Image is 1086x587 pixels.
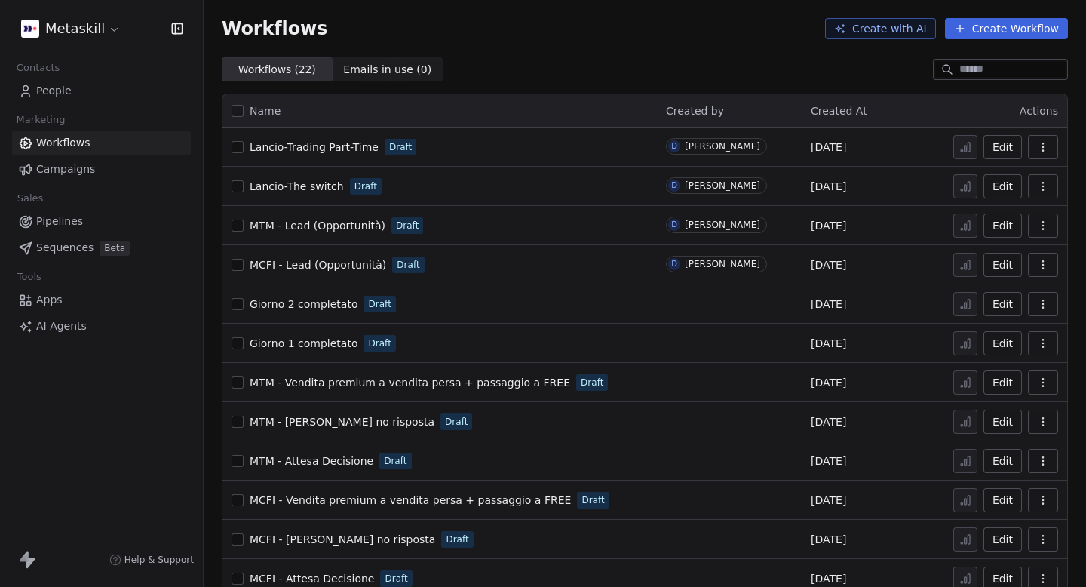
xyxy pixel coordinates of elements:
span: Apps [36,292,63,308]
a: MCFI - Lead (Opportunità) [250,257,386,272]
span: Name [250,103,281,119]
button: Edit [983,292,1022,316]
span: [DATE] [811,375,846,390]
button: Edit [983,135,1022,159]
span: Draft [581,493,604,507]
span: MTM - Attesa Decisione [250,455,373,467]
div: [PERSON_NAME] [685,220,760,230]
a: MTM - Vendita premium a vendita persa + passaggio a FREE [250,375,570,390]
span: MCFI - Lead (Opportunità) [250,259,386,271]
span: Emails in use ( 0 ) [343,62,431,78]
span: Metaskill [45,19,105,38]
span: [DATE] [811,140,846,155]
div: [PERSON_NAME] [685,259,760,269]
button: Edit [983,214,1022,238]
span: [DATE] [811,453,846,469]
span: MTM - [PERSON_NAME] no risposta [250,416,434,428]
span: [DATE] [811,297,846,312]
button: Edit [983,449,1022,473]
a: MTM - [PERSON_NAME] no risposta [250,414,434,429]
button: Edit [983,410,1022,434]
a: Lancio-The switch [250,179,344,194]
span: MTM - Vendita premium a vendita persa + passaggio a FREE [250,376,570,389]
button: Metaskill [18,16,124,41]
button: Create with AI [825,18,936,39]
span: Draft [446,533,468,546]
span: MCFI - [PERSON_NAME] no risposta [250,533,435,546]
button: Edit [983,331,1022,355]
button: Edit [983,174,1022,198]
span: Campaigns [36,161,95,177]
span: Contacts [10,57,66,79]
span: Marketing [10,109,72,131]
span: Created At [811,105,867,117]
span: Workflows [36,135,90,151]
button: Edit [983,370,1022,395]
a: MCFI - [PERSON_NAME] no risposta [250,532,435,547]
span: MCFI - Vendita premium a vendita persa + passaggio a FREE [250,494,571,506]
a: Help & Support [109,554,194,566]
span: [DATE] [811,571,846,586]
button: Edit [983,527,1022,552]
span: People [36,83,72,99]
span: Draft [396,219,419,232]
span: [DATE] [811,532,846,547]
span: Draft [581,376,603,389]
span: Draft [385,572,407,585]
a: Workflows [12,131,191,155]
button: Edit [983,253,1022,277]
span: Lancio-The switch [250,180,344,192]
a: MTM - Lead (Opportunità) [250,218,385,233]
a: Giorno 1 completato [250,336,357,351]
span: [DATE] [811,257,846,272]
span: Giorno 2 completato [250,298,357,310]
a: Giorno 2 completato [250,297,357,312]
a: Apps [12,287,191,312]
div: D [671,140,677,152]
img: AVATAR%20METASKILL%20-%20Colori%20Positivo.png [21,20,39,38]
button: Create Workflow [945,18,1068,39]
a: Campaigns [12,157,191,182]
a: MCFI - Attesa Decisione [250,571,374,586]
a: Edit [983,488,1022,512]
span: Help & Support [124,554,194,566]
span: [DATE] [811,493,846,508]
span: Sales [11,187,50,210]
span: [DATE] [811,218,846,233]
span: [DATE] [811,414,846,429]
div: [PERSON_NAME] [685,141,760,152]
div: [PERSON_NAME] [685,180,760,191]
a: Lancio-Trading Part-Time [250,140,379,155]
a: AI Agents [12,314,191,339]
span: Giorno 1 completato [250,337,357,349]
span: Draft [445,415,468,429]
a: Pipelines [12,209,191,234]
div: D [671,219,677,231]
a: SequencesBeta [12,235,191,260]
span: Created by [666,105,724,117]
span: Actions [1020,105,1058,117]
span: Sequences [36,240,94,256]
span: [DATE] [811,336,846,351]
span: Beta [100,241,130,256]
span: MTM - Lead (Opportunità) [250,220,385,232]
span: AI Agents [36,318,87,334]
span: Lancio-Trading Part-Time [250,141,379,153]
span: [DATE] [811,179,846,194]
a: People [12,78,191,103]
a: MCFI - Vendita premium a vendita persa + passaggio a FREE [250,493,571,508]
a: MTM - Attesa Decisione [250,453,373,469]
div: D [671,258,677,270]
span: Draft [384,454,406,468]
div: D [671,180,677,192]
span: Workflows [222,18,327,39]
